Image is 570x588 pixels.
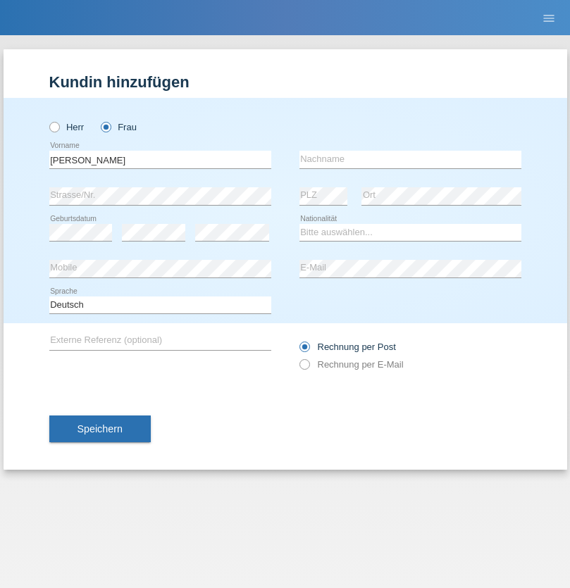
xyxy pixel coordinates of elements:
[49,73,521,91] h1: Kundin hinzufügen
[78,423,123,434] span: Speichern
[49,415,151,442] button: Speichern
[535,13,563,22] a: menu
[49,122,85,132] label: Herr
[101,122,110,131] input: Frau
[49,122,58,131] input: Herr
[299,342,309,359] input: Rechnung per Post
[101,122,137,132] label: Frau
[299,359,404,370] label: Rechnung per E-Mail
[299,359,309,377] input: Rechnung per E-Mail
[299,342,396,352] label: Rechnung per Post
[542,11,556,25] i: menu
